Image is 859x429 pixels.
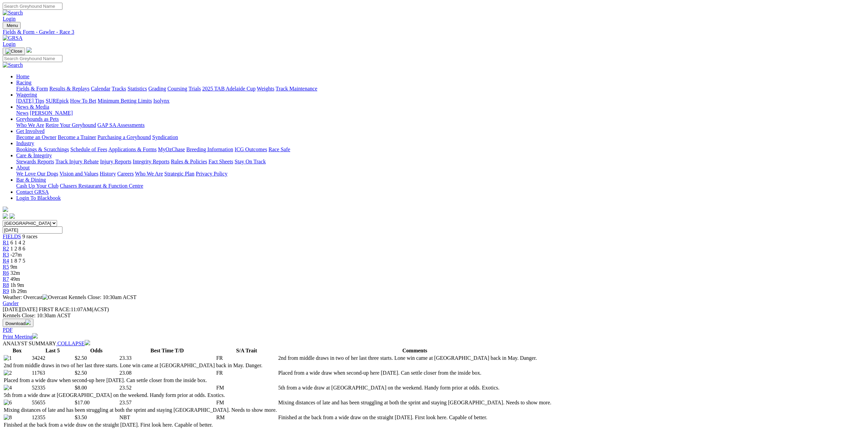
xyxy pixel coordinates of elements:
span: 1 2 8 6 [10,246,25,251]
img: logo-grsa-white.png [26,47,32,53]
a: About [16,165,30,170]
td: Finished at the back from a wide draw on the straight [DATE]. First look here. Capable of better. [278,414,552,421]
span: R5 [3,264,9,270]
a: ICG Outcomes [235,146,267,152]
input: Search [3,55,62,62]
span: 6 1 4 2 [10,240,25,245]
a: FIELDS [3,234,21,239]
img: 4 [4,385,12,391]
div: Kennels Close: 10:30am ACST [3,313,856,319]
a: Integrity Reports [133,159,169,164]
th: Box [3,347,31,354]
a: R1 [3,240,9,245]
span: 1h 29m [10,288,27,294]
a: Who We Are [16,122,44,128]
img: Overcast [43,294,67,300]
img: Search [3,62,23,68]
a: SUREpick [46,98,69,104]
a: Greyhounds as Pets [16,116,59,122]
a: Fact Sheets [209,159,233,164]
a: R9 [3,288,9,294]
th: Best Time T/D [119,347,215,354]
span: $2.50 [75,370,87,376]
a: Schedule of Fees [70,146,107,152]
a: Applications & Forms [108,146,157,152]
td: 11763 [31,370,74,376]
td: RM [216,414,277,421]
a: Privacy Policy [196,171,227,177]
th: Comments [278,347,552,354]
td: 52335 [31,384,74,391]
td: FR [216,370,277,376]
img: chevron-down-white.svg [85,340,90,345]
a: R8 [3,282,9,288]
a: Print Meeting [3,334,38,340]
a: Care & Integrity [16,153,52,158]
a: PDF [3,327,12,333]
a: [PERSON_NAME] [30,110,73,116]
img: twitter.svg [9,213,15,219]
button: Toggle navigation [3,22,21,29]
td: Finished at the back from a wide draw on the straight [DATE]. First look here. Capable of better. [3,422,277,428]
td: 55655 [31,399,74,406]
a: Login To Blackbook [16,195,61,201]
span: COLLAPSE [57,341,85,346]
td: FM [216,399,277,406]
a: How To Bet [70,98,97,104]
span: [DATE] [3,306,37,312]
a: Become a Trainer [58,134,96,140]
span: 49m [10,276,20,282]
a: [DATE] Tips [16,98,44,104]
a: Isolynx [153,98,169,104]
a: Bar & Dining [16,177,46,183]
img: logo-grsa-white.png [3,207,8,212]
a: Cash Up Your Club [16,183,58,189]
a: Statistics [128,86,147,91]
img: Search [3,10,23,16]
a: Results & Replays [49,86,89,91]
a: Purchasing a Greyhound [98,134,151,140]
td: 23.52 [119,384,215,391]
span: 11:07AM(ACST) [39,306,109,312]
div: Get Involved [16,134,856,140]
td: 5th from a wide draw at [GEOGRAPHIC_DATA] on the weekend. Handy form prior at odds. Exotics. [3,392,277,399]
button: Download [3,319,33,327]
input: Select date [3,226,62,234]
a: Tracks [112,86,126,91]
img: 1 [4,355,12,361]
td: 12355 [31,414,74,421]
a: Track Maintenance [276,86,317,91]
img: download.svg [25,320,31,325]
img: GRSA [3,35,23,41]
th: Odds [74,347,118,354]
td: Mixing distances of late and has been struggling at both the sprint and staying [GEOGRAPHIC_DATA]... [3,407,277,413]
span: 32m [10,270,20,276]
a: GAP SA Assessments [98,122,145,128]
td: Placed from a wide draw when second-up here [DATE]. Can settle closer from the inside box. [278,370,552,376]
a: Trials [188,86,201,91]
span: 1h 9m [10,282,24,288]
a: Weights [257,86,274,91]
a: R6 [3,270,9,276]
a: R7 [3,276,9,282]
a: Chasers Restaurant & Function Centre [60,183,143,189]
a: Careers [117,171,134,177]
img: printer.svg [32,333,38,339]
td: FR [216,355,277,361]
a: Wagering [16,92,37,98]
td: FM [216,384,277,391]
a: R2 [3,246,9,251]
div: About [16,171,856,177]
a: Grading [149,86,166,91]
span: Weather: Overcast [3,294,69,300]
a: Rules & Policies [171,159,207,164]
a: R4 [3,258,9,264]
a: News & Media [16,104,49,110]
span: -27m [10,252,22,258]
